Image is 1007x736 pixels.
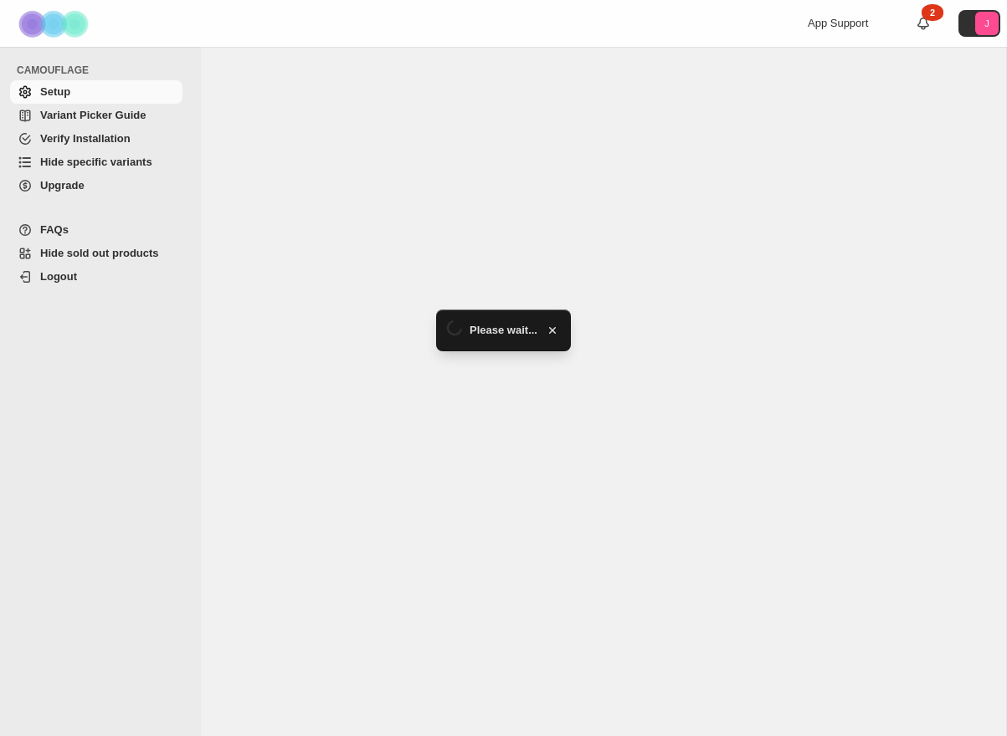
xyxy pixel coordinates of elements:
[17,64,189,77] span: CAMOUFLAGE
[40,179,85,192] span: Upgrade
[40,270,77,283] span: Logout
[958,10,1000,37] button: Avatar with initials J
[10,265,182,289] a: Logout
[922,4,943,21] div: 2
[13,1,97,47] img: Camouflage
[808,17,868,29] span: App Support
[40,247,159,259] span: Hide sold out products
[40,156,152,168] span: Hide specific variants
[10,218,182,242] a: FAQs
[10,127,182,151] a: Verify Installation
[975,12,999,35] span: Avatar with initials J
[40,132,131,145] span: Verify Installation
[40,85,70,98] span: Setup
[10,242,182,265] a: Hide sold out products
[10,174,182,197] a: Upgrade
[40,109,146,121] span: Variant Picker Guide
[40,223,69,236] span: FAQs
[10,104,182,127] a: Variant Picker Guide
[915,15,932,32] a: 2
[10,80,182,104] a: Setup
[10,151,182,174] a: Hide specific variants
[984,18,989,28] text: J
[470,322,537,339] span: Please wait...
